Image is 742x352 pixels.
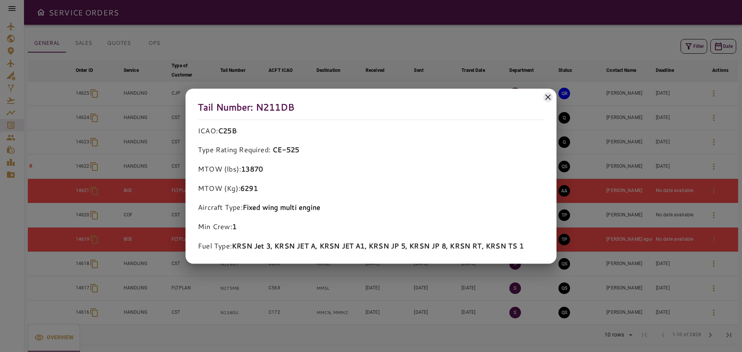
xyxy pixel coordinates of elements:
[198,241,544,251] p: Fuel Type:
[232,241,524,251] b: KRSN Jet 3, KRSN JET A, KRSN JET A1, KRSN JP 5, KRSN JP 8, KRSN RT, KRSN TS 1
[232,222,237,232] b: 1
[198,145,544,155] p: Type Rating Required:
[243,202,320,213] b: Fixed wing multi engine
[198,203,544,213] p: Aircraft Type:
[198,126,544,136] p: ICAO:
[218,126,237,136] b: C25B
[240,183,258,193] b: 6291
[198,222,544,232] p: Min Crew:
[272,145,299,155] b: CE-525
[198,164,544,174] p: MTOW (lbs):
[241,164,263,174] b: 13870
[198,184,544,194] p: MTOW (Kg):
[198,101,544,119] h5: Tail Number: N211DB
